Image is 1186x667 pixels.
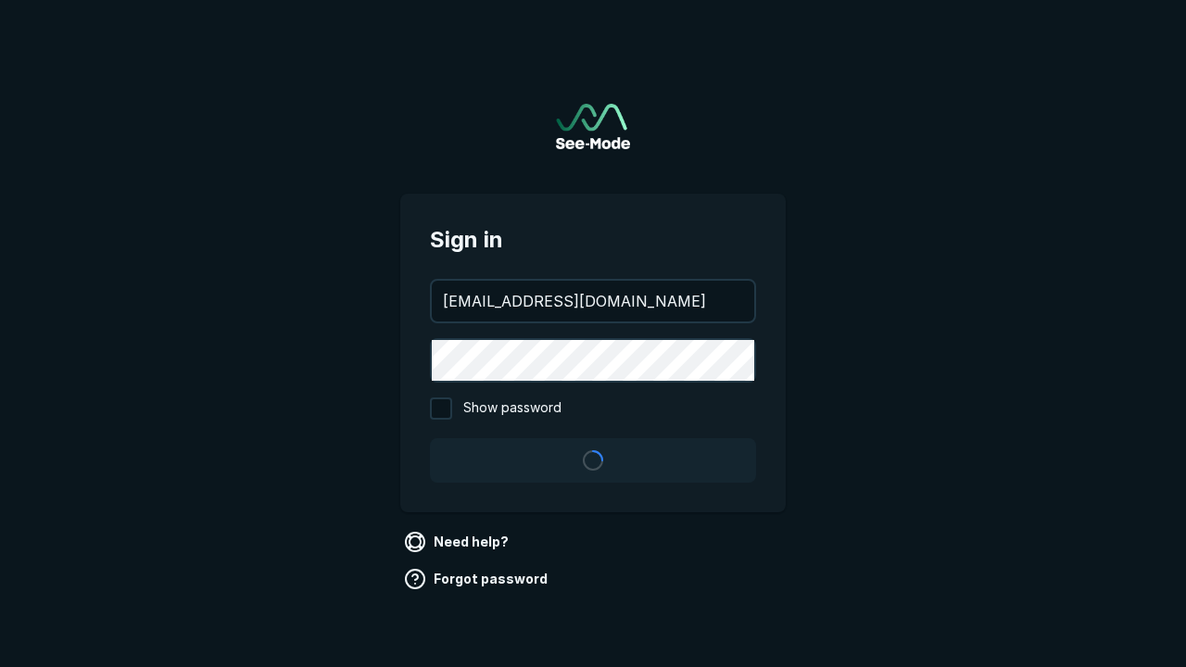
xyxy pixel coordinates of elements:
input: your@email.com [432,281,754,321]
span: Show password [463,397,561,420]
img: See-Mode Logo [556,104,630,149]
a: Forgot password [400,564,555,594]
a: Need help? [400,527,516,557]
a: Go to sign in [556,104,630,149]
span: Sign in [430,223,756,257]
